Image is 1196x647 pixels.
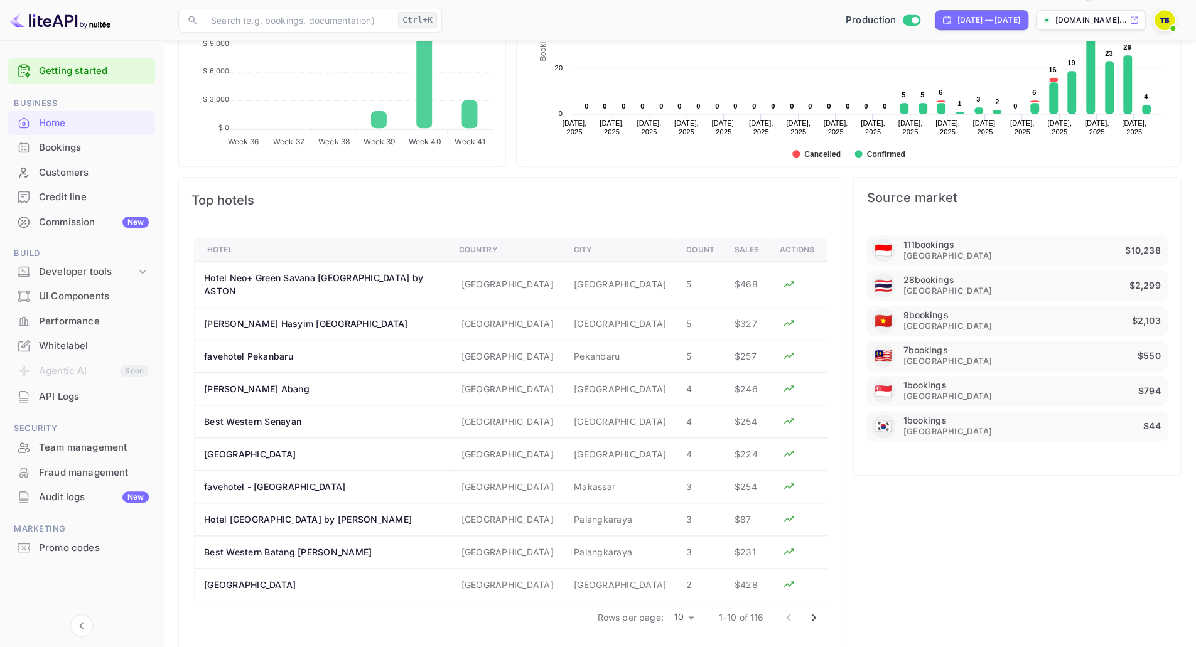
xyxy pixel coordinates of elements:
div: Singapore [871,379,895,403]
span: Source market [866,190,1168,205]
span: [GEOGRAPHIC_DATA] [903,250,992,262]
div: Audit logs [39,490,149,505]
tspan: $ 6,000 [203,67,229,75]
td: Makassar [564,470,676,503]
th: Best Western Senayan [195,405,449,437]
div: Fraud management [8,461,155,485]
text: 0 [659,102,663,110]
text: 0 [696,102,700,110]
td: $327 [725,307,770,340]
button: Analyze hotel markup performance [779,275,798,294]
div: Team management [8,436,155,460]
td: [GEOGRAPHIC_DATA] [564,261,676,307]
th: City [564,238,676,261]
th: favehotel - [GEOGRAPHIC_DATA] [195,470,449,503]
p: Rows per page: [598,611,664,624]
th: Hotel Neo+ Green Savana [GEOGRAPHIC_DATA] by ASTON [195,261,449,307]
text: 0 [790,102,794,110]
div: Bookings [8,136,155,160]
a: Audit logsNew [8,485,155,508]
button: Analyze hotel markup performance [779,346,798,365]
span: United States [875,307,892,335]
a: API Logs [8,385,155,408]
text: 0 [752,102,756,110]
td: [GEOGRAPHIC_DATA] [449,405,564,437]
div: Indonesia [871,238,895,262]
div: Malaysia [871,344,895,368]
td: [GEOGRAPHIC_DATA] [564,437,676,470]
button: Analyze hotel markup performance [779,412,798,430]
span: [GEOGRAPHIC_DATA] [903,425,992,437]
p: $550 [1138,348,1163,363]
div: UI Components [8,284,155,309]
text: Confirmed [866,150,905,159]
td: [GEOGRAPHIC_DATA] [564,372,676,405]
p: 1–10 of 116 [719,611,764,624]
span: [GEOGRAPHIC_DATA] [903,320,992,332]
text: [DATE], 2025 [748,119,773,136]
td: Pekanbaru [564,340,676,372]
th: [GEOGRAPHIC_DATA] [195,568,449,601]
td: [GEOGRAPHIC_DATA] [449,372,564,405]
a: CommissionNew [8,210,155,233]
td: 2 [676,568,725,601]
p: 28 bookings [903,274,954,285]
a: UI Components [8,284,155,307]
table: a dense table [194,238,827,601]
td: 4 [676,437,725,470]
button: Analyze hotel markup performance [779,510,798,528]
div: API Logs [39,390,149,404]
text: 0 [1013,102,1017,110]
a: Customers [8,161,155,184]
div: Bookings [39,141,149,155]
td: 4 [676,405,725,437]
th: Hotel [195,238,449,261]
text: 5 [902,91,905,99]
p: 111 bookings [903,239,954,250]
td: [GEOGRAPHIC_DATA] [449,437,564,470]
a: Home [8,111,155,134]
text: 1 [957,100,961,107]
text: 0 [677,102,681,110]
img: Traveloka B2B [1155,10,1175,30]
input: Search (e.g. bookings, documentation) [203,8,393,33]
tspan: Week 37 [273,137,304,146]
a: Whitelabel [8,334,155,357]
text: 0 [622,102,625,110]
text: [DATE], 2025 [600,119,624,136]
span: [GEOGRAPHIC_DATA] [903,285,992,297]
text: [DATE], 2025 [972,119,997,136]
div: Vietnam [871,309,895,333]
td: 5 [676,261,725,307]
div: Audit logsNew [8,485,155,510]
span: United States [875,412,892,441]
a: Bookings [8,136,155,159]
td: Palangkaraya [564,535,676,568]
text: [DATE], 2025 [861,119,885,136]
text: [DATE], 2025 [898,119,922,136]
p: $794 [1138,383,1163,398]
td: [GEOGRAPHIC_DATA] [449,503,564,535]
div: Team management [39,441,149,455]
td: $224 [725,437,770,470]
text: [DATE], 2025 [935,119,960,136]
div: CommissionNew [8,210,155,235]
button: Analyze hotel markup performance [779,542,798,561]
text: 20 [554,64,563,72]
button: Analyze hotel markup performance [779,575,798,594]
button: Analyze hotel markup performance [779,444,798,463]
p: $10,238 [1125,243,1163,258]
td: $87 [725,503,770,535]
td: [GEOGRAPHIC_DATA] [564,405,676,437]
tspan: Week 36 [227,137,259,146]
div: Whitelabel [8,334,155,358]
div: API Logs [8,385,155,409]
div: Developer tools [39,265,136,279]
a: Credit line [8,185,155,208]
tspan: $ 9,000 [203,39,229,48]
td: 3 [676,470,725,503]
text: 3 [976,95,980,103]
td: [GEOGRAPHIC_DATA] [449,340,564,372]
p: 7 bookings [903,345,947,355]
div: Credit line [39,190,149,205]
